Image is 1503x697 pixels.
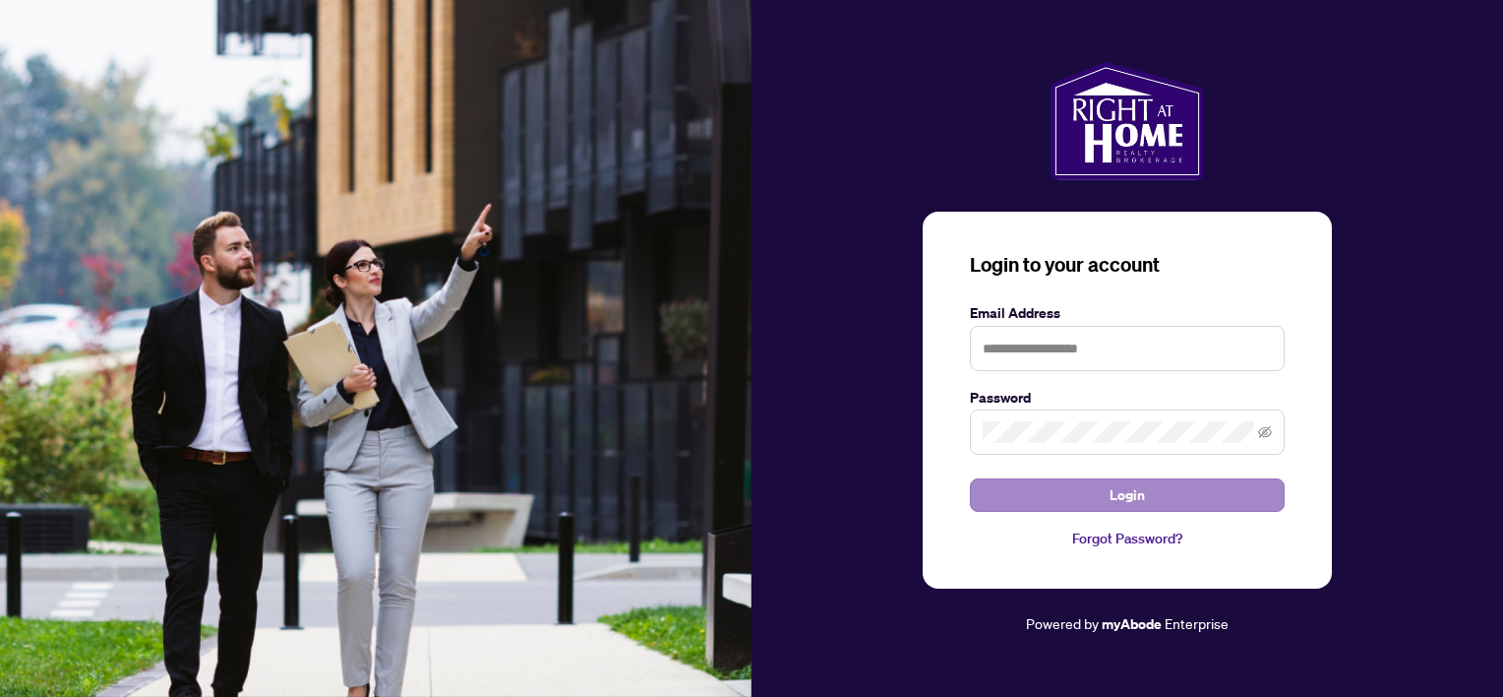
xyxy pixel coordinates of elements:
span: eye-invisible [1258,425,1272,439]
img: ma-logo [1051,62,1203,180]
a: myAbode [1102,613,1162,635]
h3: Login to your account [970,251,1285,279]
a: Forgot Password? [970,528,1285,549]
label: Email Address [970,302,1285,324]
span: Login [1110,479,1145,511]
span: Powered by [1026,614,1099,632]
span: Enterprise [1165,614,1229,632]
button: Login [970,478,1285,512]
label: Password [970,387,1285,409]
